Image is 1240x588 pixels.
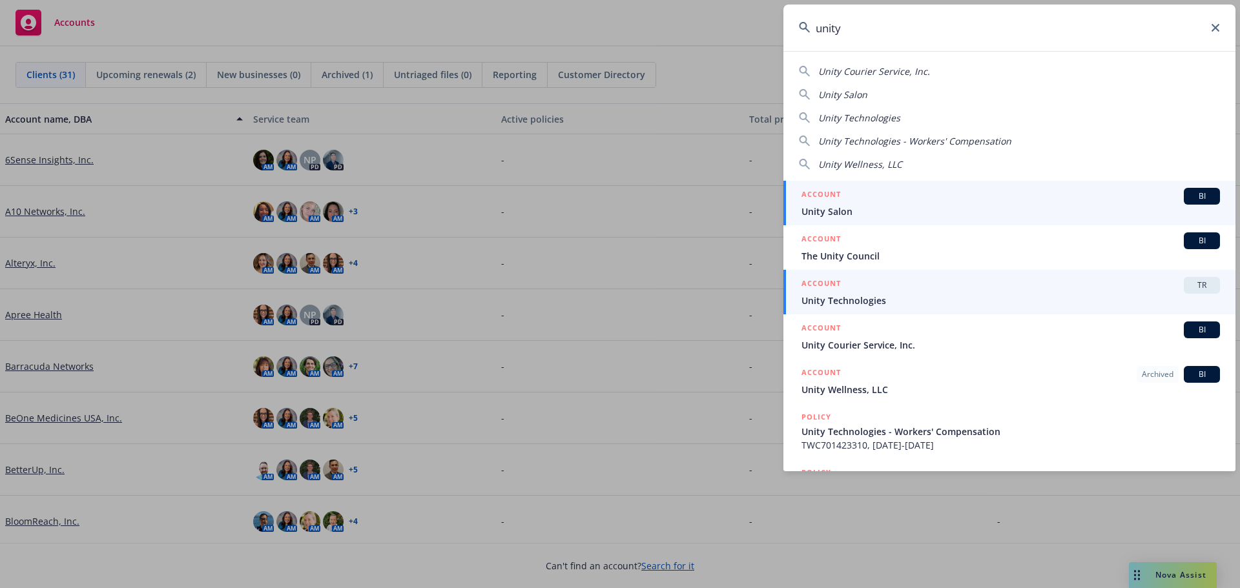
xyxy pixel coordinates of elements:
[818,65,930,77] span: Unity Courier Service, Inc.
[801,383,1220,396] span: Unity Wellness, LLC
[783,403,1235,459] a: POLICYUnity Technologies - Workers' CompensationTWC701423310, [DATE]-[DATE]
[801,338,1220,352] span: Unity Courier Service, Inc.
[1189,190,1215,202] span: BI
[801,205,1220,218] span: Unity Salon
[818,88,867,101] span: Unity Salon
[801,294,1220,307] span: Unity Technologies
[783,459,1235,514] a: POLICY
[1142,369,1173,380] span: Archived
[818,112,900,124] span: Unity Technologies
[783,314,1235,359] a: ACCOUNTBIUnity Courier Service, Inc.
[783,181,1235,225] a: ACCOUNTBIUnity Salon
[801,232,841,248] h5: ACCOUNT
[801,411,831,423] h5: POLICY
[783,359,1235,403] a: ACCOUNTArchivedBIUnity Wellness, LLC
[818,135,1011,147] span: Unity Technologies - Workers' Compensation
[801,438,1220,452] span: TWC701423310, [DATE]-[DATE]
[801,425,1220,438] span: Unity Technologies - Workers' Compensation
[783,270,1235,314] a: ACCOUNTTRUnity Technologies
[801,277,841,292] h5: ACCOUNT
[1189,279,1215,291] span: TR
[783,5,1235,51] input: Search...
[801,321,841,337] h5: ACCOUNT
[801,366,841,381] h5: ACCOUNT
[783,225,1235,270] a: ACCOUNTBIThe Unity Council
[1189,235,1215,247] span: BI
[1189,369,1215,380] span: BI
[818,158,902,170] span: Unity Wellness, LLC
[801,188,841,203] h5: ACCOUNT
[801,466,831,479] h5: POLICY
[801,249,1220,263] span: The Unity Council
[1189,324,1215,336] span: BI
